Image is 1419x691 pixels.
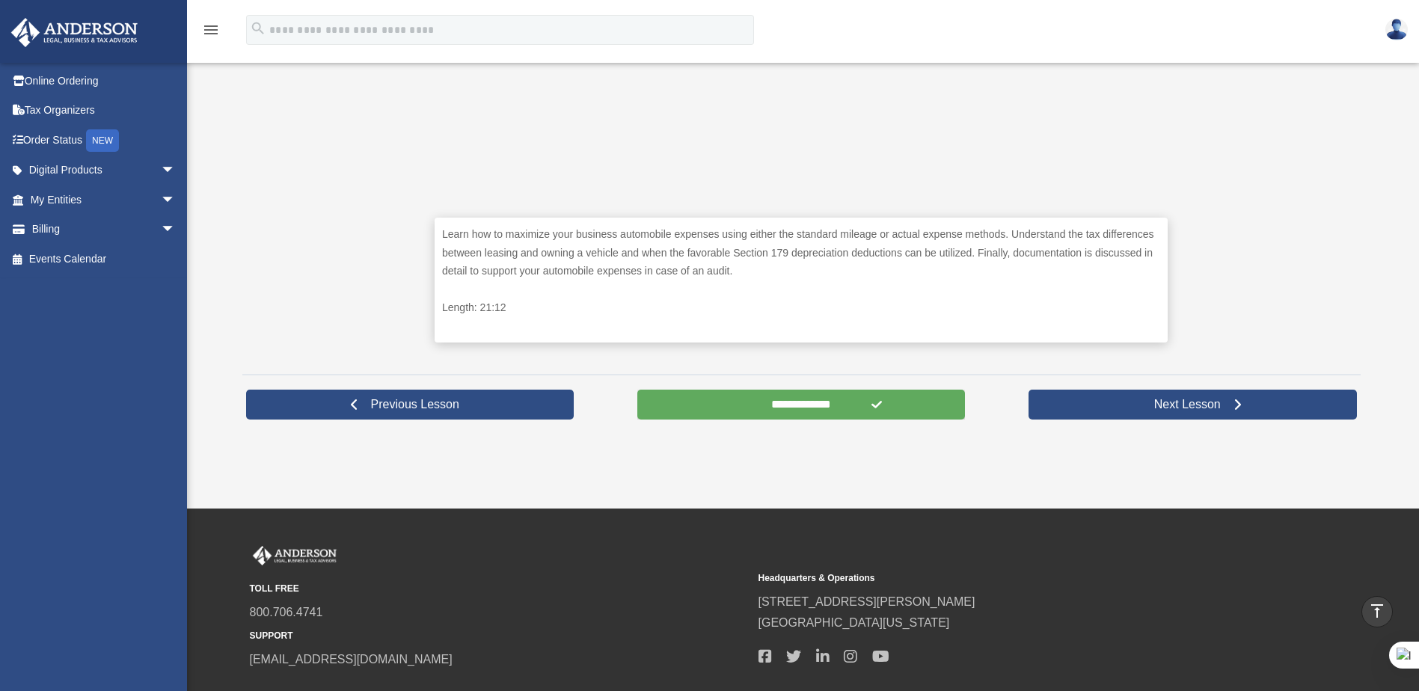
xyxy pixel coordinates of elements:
[758,571,1257,586] small: Headquarters & Operations
[161,156,191,186] span: arrow_drop_down
[250,628,748,644] small: SUPPORT
[250,606,323,618] a: 800.706.4741
[250,20,266,37] i: search
[202,26,220,39] a: menu
[7,18,142,47] img: Anderson Advisors Platinum Portal
[250,653,453,666] a: [EMAIL_ADDRESS][DOMAIN_NAME]
[10,244,198,274] a: Events Calendar
[1385,19,1408,40] img: User Pic
[202,21,220,39] i: menu
[86,129,119,152] div: NEW
[442,225,1160,280] p: Learn how to maximize your business automobile expenses using either the standard mileage or actu...
[758,616,950,629] a: [GEOGRAPHIC_DATA][US_STATE]
[10,125,198,156] a: Order StatusNEW
[359,397,471,412] span: Previous Lesson
[1142,397,1233,412] span: Next Lesson
[250,581,748,597] small: TOLL FREE
[1029,390,1357,420] a: Next Lesson
[250,546,340,565] img: Anderson Advisors Platinum Portal
[758,595,975,608] a: [STREET_ADDRESS][PERSON_NAME]
[10,96,198,126] a: Tax Organizers
[10,185,198,215] a: My Entitiesarrow_drop_down
[161,185,191,215] span: arrow_drop_down
[161,215,191,245] span: arrow_drop_down
[10,215,198,245] a: Billingarrow_drop_down
[246,390,574,420] a: Previous Lesson
[1368,602,1386,620] i: vertical_align_top
[1361,596,1393,627] a: vertical_align_top
[10,66,198,96] a: Online Ordering
[10,156,198,185] a: Digital Productsarrow_drop_down
[442,298,1160,317] p: Length: 21:12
